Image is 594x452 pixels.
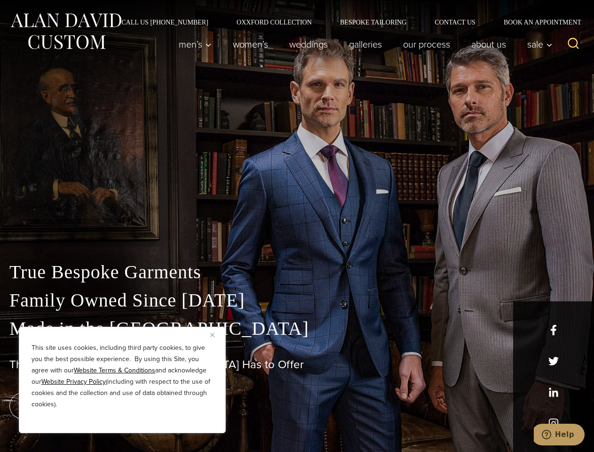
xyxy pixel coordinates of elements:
[107,19,222,25] a: Call Us [PHONE_NUMBER]
[32,342,213,410] p: This site uses cookies, including third party cookies, to give you the best possible experience. ...
[393,35,461,54] a: Our Process
[420,19,490,25] a: Contact Us
[210,329,222,340] button: Close
[326,19,420,25] a: Bespoke Tailoring
[279,35,339,54] a: weddings
[490,19,585,25] a: Book an Appointment
[210,333,214,337] img: Close
[107,19,585,25] nav: Secondary Navigation
[168,35,222,54] button: Men’s sub menu toggle
[168,35,558,54] nav: Primary Navigation
[74,365,155,375] a: Website Terms & Conditions
[534,424,585,447] iframe: Opens a widget where you can chat to one of our agents
[461,35,517,54] a: About Us
[222,35,279,54] a: Women’s
[9,393,141,419] a: book an appointment
[9,10,122,52] img: Alan David Custom
[562,33,585,56] button: View Search Form
[9,258,585,343] p: True Bespoke Garments Family Owned Since [DATE] Made in the [GEOGRAPHIC_DATA]
[222,19,326,25] a: Oxxford Collection
[517,35,558,54] button: Sale sub menu toggle
[41,377,106,387] a: Website Privacy Policy
[9,358,585,371] h1: The Best Custom Suits [GEOGRAPHIC_DATA] Has to Offer
[339,35,393,54] a: Galleries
